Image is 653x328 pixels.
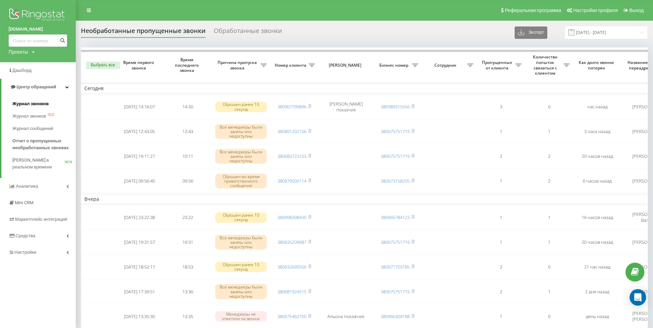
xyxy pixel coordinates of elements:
[277,153,306,159] a: 380683723103
[215,212,267,222] div: Сброшен ранее 10 секунд
[81,27,206,38] div: Необработанные пропущенные звонки
[15,233,35,238] span: Средства
[528,54,564,76] span: Количество попыток связаться с клиентом
[425,63,467,68] span: Сотрудник
[573,305,621,328] td: день назад
[525,95,573,119] td: 0
[381,153,410,159] a: 380675751719
[573,230,621,254] td: 20 часов назад
[9,7,67,24] img: Ringostat logo
[381,288,410,295] a: 380675751719
[215,149,267,164] div: Все менеджеры были заняты или недоступны
[12,98,76,110] a: Журнал звонков
[12,154,76,173] a: [PERSON_NAME] в реальном времениNEW
[573,120,621,143] td: 3 часа назад
[525,144,573,168] td: 2
[164,95,212,119] td: 14:30
[215,262,267,272] div: Сброшен ранее 10 секунд
[115,255,164,278] td: [DATE] 18:52:17
[318,305,373,328] td: Альона покажчик
[115,95,164,119] td: [DATE] 14:16:07
[12,125,53,132] span: Журнал сообщений
[274,63,309,68] span: Номер клиента
[115,144,164,168] td: [DATE] 19:11:27
[381,103,410,110] a: 380989315556
[573,95,621,119] td: час назад
[9,34,67,47] input: Поиск по номеру
[12,135,76,154] a: Отчет о пропущенных необработанных звонках
[215,60,261,70] span: Причина пропуска звонка
[12,113,46,120] span: Журнал звонков
[579,60,616,70] span: Как долго звонок потерян
[215,284,267,299] div: Все менеджеры были заняты или недоступны
[573,8,618,13] span: Настройки профиля
[381,128,410,134] a: 380675751719
[12,100,49,107] span: Журнал звонков
[214,27,282,38] div: Обработанные звонки
[277,313,306,319] a: 380675462700
[115,206,164,229] td: [DATE] 23:22:38
[169,57,206,73] span: Время последнего звонка
[17,84,56,89] span: Центр обращений
[164,305,212,328] td: 13:35
[525,230,573,254] td: 1
[525,280,573,303] td: 1
[115,230,164,254] td: [DATE] 19:31:57
[121,60,158,70] span: Время первого звонка
[525,169,573,193] td: 2
[215,101,267,112] div: Сброшен ранее 10 секунд
[525,120,573,143] td: 1
[115,120,164,143] td: [DATE] 12:43:05
[12,110,76,122] a: Журнал звонковOLD
[573,280,621,303] td: 2 дня назад
[215,311,267,321] div: Менеджеры не ответили на звонок
[381,214,410,220] a: 380965784123
[573,255,621,278] td: 21 час назад
[573,169,621,193] td: 6 часов назад
[277,128,306,134] a: 380891202106
[277,178,306,184] a: 380979000114
[115,305,164,328] td: [DATE] 13:35:30
[477,95,525,119] td: 3
[525,305,573,328] td: 0
[324,63,368,68] span: [PERSON_NAME]
[480,60,515,70] span: Пропущенных от клиента
[15,217,67,222] span: Маркетплейс интеграций
[477,255,525,278] td: 2
[573,144,621,168] td: 20 часов назад
[115,169,164,193] td: [DATE] 09:56:40
[215,174,267,189] div: Сброшен во время приветственного сообщения
[318,95,373,119] td: [PERSON_NAME] показчик
[477,169,525,193] td: 1
[630,289,646,306] div: Open Intercom Messenger
[115,280,164,303] td: [DATE] 17:39:51
[15,200,33,205] span: Mini CRM
[381,178,410,184] a: 380673158205
[629,8,644,13] span: Выход
[1,79,76,95] a: Центр обращений
[477,230,525,254] td: 1
[12,138,72,151] span: Отчет о пропущенных необработанных звонках
[477,206,525,229] td: 1
[164,169,212,193] td: 09:56
[164,144,212,168] td: 10:11
[515,26,547,39] button: Экспорт
[9,48,28,55] div: Проекты
[277,264,306,270] a: 380632690556
[86,62,120,69] button: Выбрать все
[525,255,573,278] td: 0
[16,184,38,189] span: Аналитика
[277,239,306,245] a: 380635209687
[477,120,525,143] td: 1
[525,206,573,229] td: 1
[12,157,65,171] span: [PERSON_NAME] в реальном времени
[12,122,76,135] a: Журнал сообщений
[277,288,306,295] a: 380681924515
[164,206,212,229] td: 23:22
[215,124,267,139] div: Все менеджеры были заняты или недоступны
[215,235,267,250] div: Все менеджеры были заняты или недоступны
[277,103,306,110] a: 380967799896
[381,239,410,245] a: 380675751719
[477,305,525,328] td: 1
[377,63,412,68] span: Бизнес номер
